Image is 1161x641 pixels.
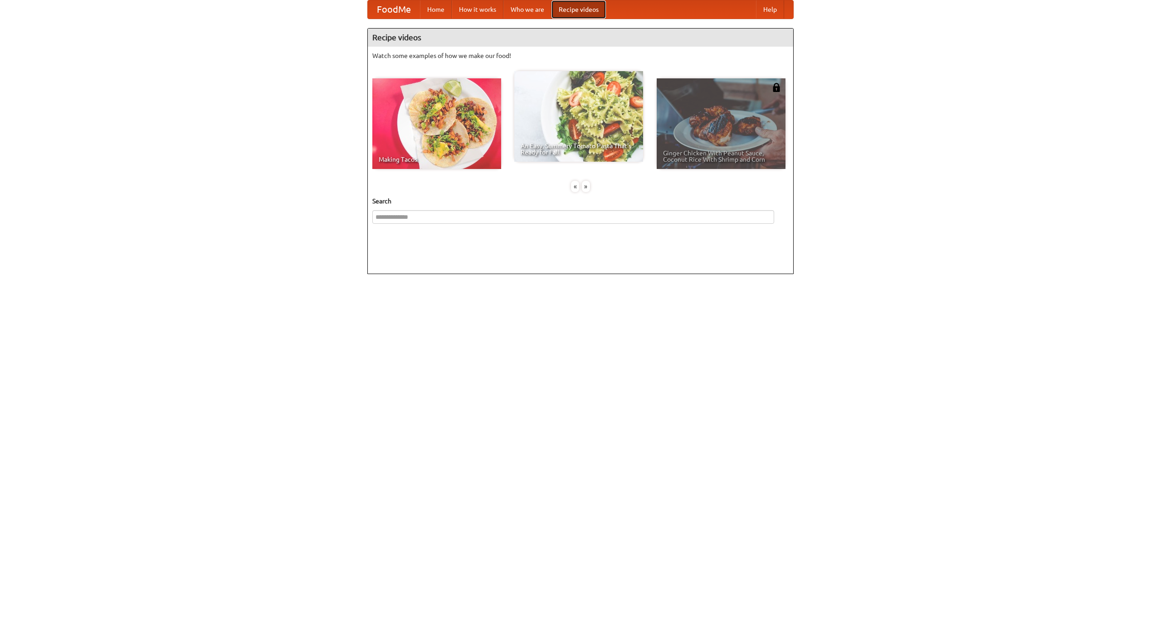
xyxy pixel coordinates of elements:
h4: Recipe videos [368,29,793,47]
a: Making Tacos [372,78,501,169]
a: Who we are [503,0,551,19]
div: « [571,181,579,192]
a: FoodMe [368,0,420,19]
a: An Easy, Summery Tomato Pasta That's Ready for Fall [514,71,643,162]
span: An Easy, Summery Tomato Pasta That's Ready for Fall [521,143,637,155]
h5: Search [372,197,789,206]
img: 483408.png [772,83,781,92]
p: Watch some examples of how we make our food! [372,51,789,60]
div: » [582,181,590,192]
a: Help [756,0,784,19]
a: How it works [452,0,503,19]
a: Recipe videos [551,0,606,19]
a: Home [420,0,452,19]
span: Making Tacos [379,156,495,163]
